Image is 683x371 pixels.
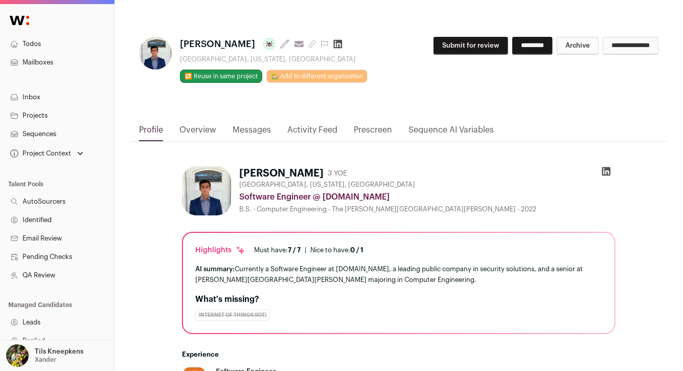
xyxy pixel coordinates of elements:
[180,70,262,83] button: 🔂 Reuse in same project
[179,124,216,141] a: Overview
[288,247,301,253] span: 7 / 7
[182,166,231,215] img: f0a91edaaf6b824e3be3f21fbc8171f8b6e1322acc75f58bac69b16cc5264c3c.jpg
[195,310,270,321] div: Internet of Things (IoT)
[180,55,368,63] div: [GEOGRAPHIC_DATA], [US_STATE], [GEOGRAPHIC_DATA]
[557,37,599,55] button: Archive
[350,247,363,253] span: 0 / 1
[4,10,35,31] img: Wellfound
[239,205,616,213] div: B.S. - Computer Engineering - The [PERSON_NAME][GEOGRAPHIC_DATA][PERSON_NAME] - 2022
[195,266,235,272] span: AI summary:
[139,37,172,70] img: f0a91edaaf6b824e3be3f21fbc8171f8b6e1322acc75f58bac69b16cc5264c3c.jpg
[254,246,363,254] ul: |
[8,149,71,158] div: Project Context
[8,146,85,161] button: Open dropdown
[233,124,271,141] a: Messages
[434,37,508,55] button: Submit for review
[139,124,163,141] a: Profile
[254,246,301,254] div: Must have:
[180,37,255,51] span: [PERSON_NAME]
[328,168,347,179] div: 3 YOE
[35,356,56,364] p: Xander
[408,124,494,141] a: Sequence AI Variables
[35,347,83,356] p: Tils Kneepkens
[266,70,368,83] a: 🏡 Add to different organization
[195,293,602,305] h2: What's missing?
[4,344,85,367] button: Open dropdown
[182,351,616,359] h2: Experience
[195,264,602,285] div: Currently a Software Engineer at [DOMAIN_NAME], a leading public company in security solutions, a...
[310,246,363,254] div: Nice to have:
[239,166,324,181] h1: [PERSON_NAME]
[354,124,392,141] a: Prescreen
[6,344,29,367] img: 6689865-medium_jpg
[239,191,616,203] div: Software Engineer @ [DOMAIN_NAME]
[195,245,246,255] div: Highlights
[287,124,337,141] a: Activity Feed
[239,181,415,189] span: [GEOGRAPHIC_DATA], [US_STATE], [GEOGRAPHIC_DATA]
